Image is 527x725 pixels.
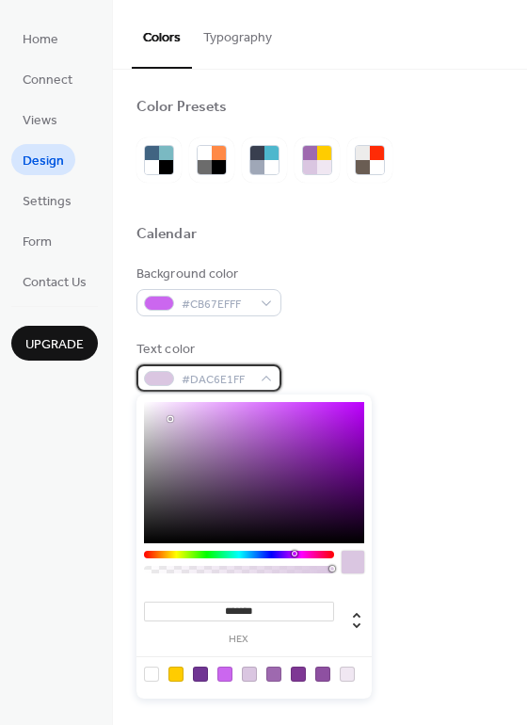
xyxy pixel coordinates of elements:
label: hex [144,635,334,645]
div: rgb(240, 231, 242) [340,667,355,682]
a: Settings [11,185,83,216]
a: Contact Us [11,266,98,297]
a: Design [11,144,75,175]
div: rgba(0, 0, 0, 0) [144,667,159,682]
div: rgb(158, 105, 175) [266,667,281,682]
div: rgb(203, 103, 239) [217,667,232,682]
div: rgb(142, 80, 161) [315,667,330,682]
div: rgb(126, 55, 148) [291,667,306,682]
a: Form [11,225,63,256]
div: Calendar [136,225,197,245]
span: Views [23,111,57,131]
div: rgb(112, 53, 147) [193,667,208,682]
span: Connect [23,71,72,90]
button: Upgrade [11,326,98,361]
span: #DAC6E1FF [182,370,251,390]
span: Settings [23,192,72,212]
div: Background color [136,265,278,284]
span: Upgrade [25,335,84,355]
a: Views [11,104,69,135]
a: Connect [11,63,84,94]
div: Text color [136,340,278,360]
span: Form [23,233,52,252]
div: rgb(218, 198, 225) [242,667,257,682]
div: rgb(255, 204, 0) [168,667,184,682]
span: Design [23,152,64,171]
a: Home [11,23,70,54]
div: Color Presets [136,98,227,118]
span: #CB67EFFF [182,295,251,314]
span: Contact Us [23,273,87,293]
span: Home [23,30,58,50]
